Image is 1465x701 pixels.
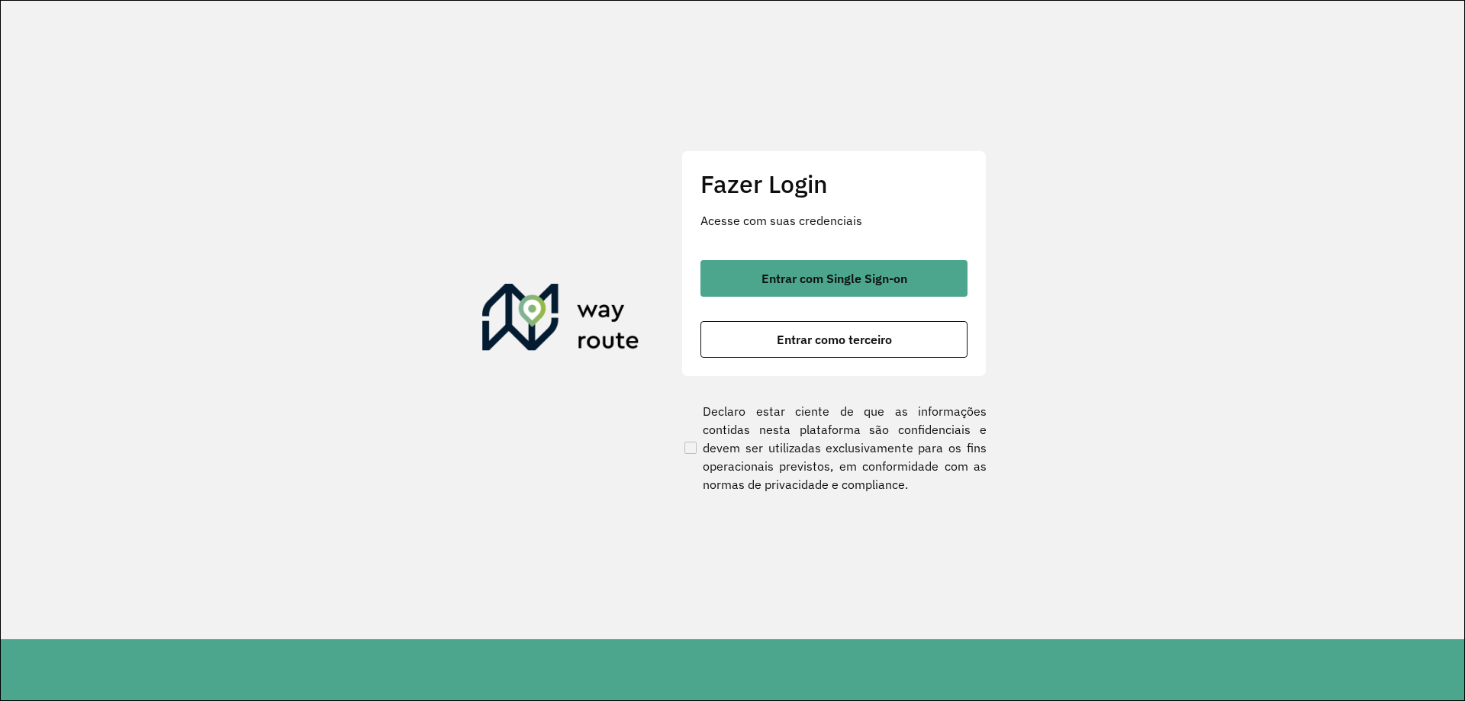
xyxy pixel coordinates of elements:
button: button [700,260,968,297]
label: Declaro estar ciente de que as informações contidas nesta plataforma são confidenciais e devem se... [681,402,987,494]
button: button [700,321,968,358]
img: Roteirizador AmbevTech [482,284,639,357]
p: Acesse com suas credenciais [700,211,968,230]
h2: Fazer Login [700,169,968,198]
span: Entrar com Single Sign-on [761,272,907,285]
span: Entrar como terceiro [777,333,892,346]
